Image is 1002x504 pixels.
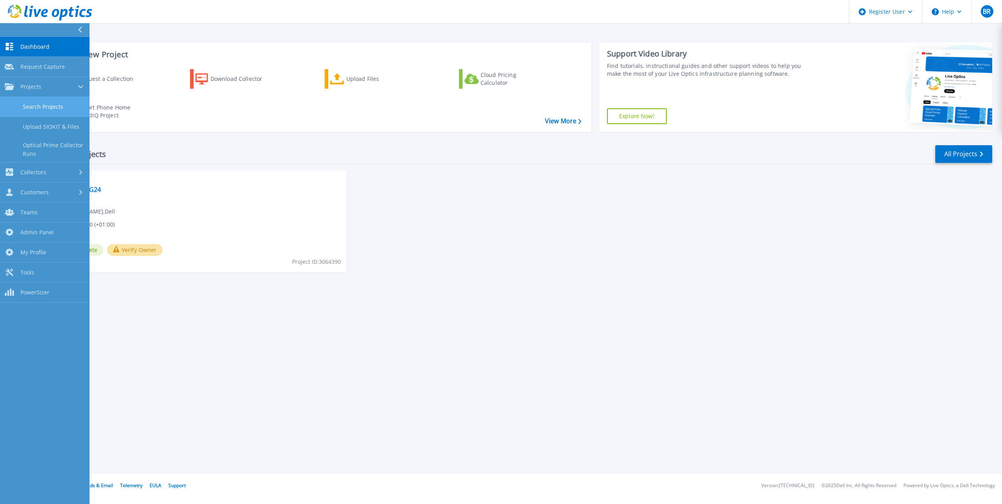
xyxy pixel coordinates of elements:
[210,71,273,87] div: Download Collector
[77,104,138,119] div: Import Phone Home CloudIQ Project
[20,83,41,90] span: Projects
[935,145,992,163] a: All Projects
[983,8,991,15] span: BR
[20,43,49,50] span: Dashboard
[56,50,581,59] h3: Start a New Project
[168,482,186,489] a: Support
[761,483,814,488] li: Version: [TECHNICAL_ID]
[59,186,101,194] a: W114V1WG24
[20,269,34,276] span: Tools
[20,189,49,196] span: Customers
[190,69,278,89] a: Download Collector
[59,175,342,184] span: Optical Prime
[20,209,38,216] span: Teams
[821,483,896,488] li: © 2025 Dell Inc. All Rights Reserved
[20,63,65,70] span: Request Capture
[20,289,49,296] span: PowerSizer
[120,482,143,489] a: Telemetry
[545,117,581,125] a: View More
[292,257,341,266] span: Project ID: 3064390
[56,69,143,89] a: Request a Collection
[20,169,46,176] span: Collectors
[87,482,113,489] a: Ads & Email
[78,71,141,87] div: Request a Collection
[346,71,409,87] div: Upload Files
[607,49,810,59] div: Support Video Library
[20,229,54,236] span: Admin Panel
[107,244,163,256] button: Verify Owner
[459,69,547,89] a: Cloud Pricing Calculator
[607,62,810,78] div: Find tutorials, instructional guides and other support videos to help you make the most of your L...
[20,249,46,256] span: My Profile
[903,483,995,488] li: Powered by Live Optics, a Dell Technology
[481,71,543,87] div: Cloud Pricing Calculator
[607,108,667,124] a: Explore Now!
[150,482,161,489] a: EULA
[325,69,412,89] a: Upload Files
